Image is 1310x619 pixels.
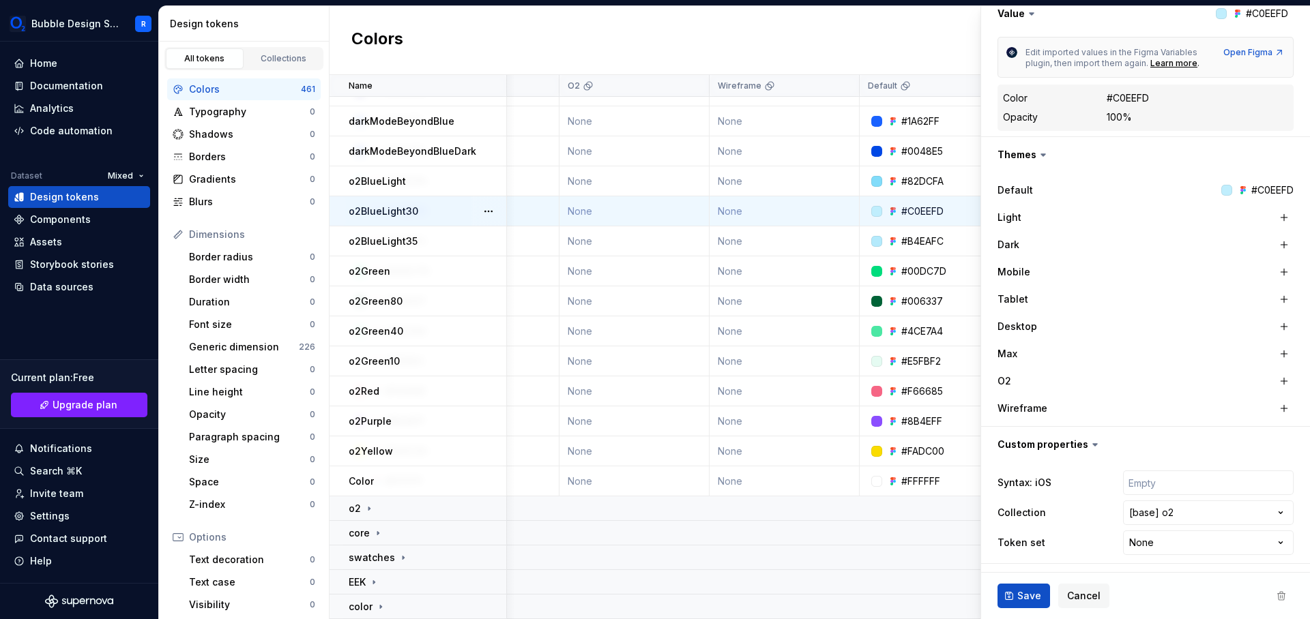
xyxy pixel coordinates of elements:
div: 0 [310,409,315,420]
div: Opacity [189,408,310,421]
td: None [710,166,860,196]
a: Data sources [8,276,150,298]
a: Text case0 [184,571,321,593]
td: None [559,256,710,286]
div: Borders [189,150,310,164]
img: 1a847f6c-1245-4c66-adf2-ab3a177fc91e.png [10,16,26,32]
div: Shadows [189,127,310,141]
div: Dataset [11,170,42,181]
label: O2 [998,374,1011,388]
td: None [710,316,860,346]
td: None [710,346,860,376]
a: Generic dimension226 [184,336,321,358]
div: Code automation [30,124,113,138]
p: swatches [349,551,395,564]
div: Text decoration [189,553,310,567]
button: Help [8,550,150,572]
div: Documentation [30,79,103,93]
a: Shadows0 [167,123,321,145]
p: EEK [349,575,366,589]
button: Search ⌘K [8,460,150,482]
div: Invite team [30,487,83,500]
div: Opacity [1003,110,1038,124]
span: Upgrade plan [53,398,117,412]
label: Mobile [998,265,1030,279]
p: Wireframe [718,80,761,91]
td: None [559,166,710,196]
a: Colors461 [167,78,321,100]
p: o2BlueLight35 [349,235,418,248]
div: Open Figma [1223,47,1285,58]
div: Assets [30,235,62,249]
p: o2Green80 [349,295,403,308]
p: darkModeBeyondBlueDark [349,145,476,158]
a: Letter spacing0 [184,359,321,380]
div: Data sources [30,280,93,294]
a: Learn more [1150,58,1197,69]
div: Generic dimension [189,340,299,354]
div: #E5FBF2 [901,354,941,368]
div: #00DC7D [901,265,946,278]
div: #C0EEFD [1107,91,1149,105]
a: Font size0 [184,314,321,335]
p: Color [349,474,374,488]
p: o2Red [349,384,379,398]
td: None [710,436,860,466]
div: 0 [310,577,315,588]
a: Text decoration0 [184,549,321,571]
a: Size0 [184,449,321,470]
p: o2BlueLight [349,175,406,188]
div: 0 [310,477,315,487]
td: None [559,286,710,316]
td: None [710,406,860,436]
svg: Supernova Logo [45,594,113,608]
div: Home [30,57,57,70]
a: Design tokens [8,186,150,208]
div: R [141,18,146,29]
div: 0 [310,387,315,397]
span: Save [1017,589,1041,603]
span: Edit imported values in the Figma Variables plugin, then import them again. [1025,47,1199,68]
div: Bubble Design System [31,17,119,31]
div: #C0EEFD [1251,183,1294,197]
div: Color [1003,91,1028,105]
td: None [559,376,710,406]
div: #8B4EFF [901,414,942,428]
td: None [710,256,860,286]
div: Duration [189,295,310,309]
td: None [710,226,860,256]
a: Z-index0 [184,494,321,515]
div: Analytics [30,102,74,115]
a: Settings [8,505,150,527]
a: Border width0 [184,269,321,290]
td: None [710,196,860,226]
p: Name [349,80,373,91]
div: 0 [310,554,315,565]
div: 0 [310,599,315,610]
button: Upgrade plan [11,393,147,417]
label: Collection [998,506,1046,519]
div: 0 [310,432,315,442]
p: O2 [568,80,580,91]
label: Default [998,183,1033,197]
a: Assets [8,231,150,253]
div: 0 [310,319,315,330]
div: Settings [30,509,70,523]
div: Colors [189,82,301,96]
td: None [559,436,710,466]
td: None [559,226,710,256]
td: None [559,196,710,226]
div: 0 [310,151,315,162]
div: 0 [310,129,315,140]
div: Letter spacing [189,363,310,376]
a: Home [8,52,150,74]
a: Border radius0 [184,246,321,268]
td: None [559,136,710,166]
label: Token set [998,536,1045,549]
a: Borders0 [167,146,321,168]
div: 0 [310,274,315,285]
div: #FADC00 [901,444,944,458]
div: Line height [189,385,310,399]
span: Cancel [1067,589,1101,603]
